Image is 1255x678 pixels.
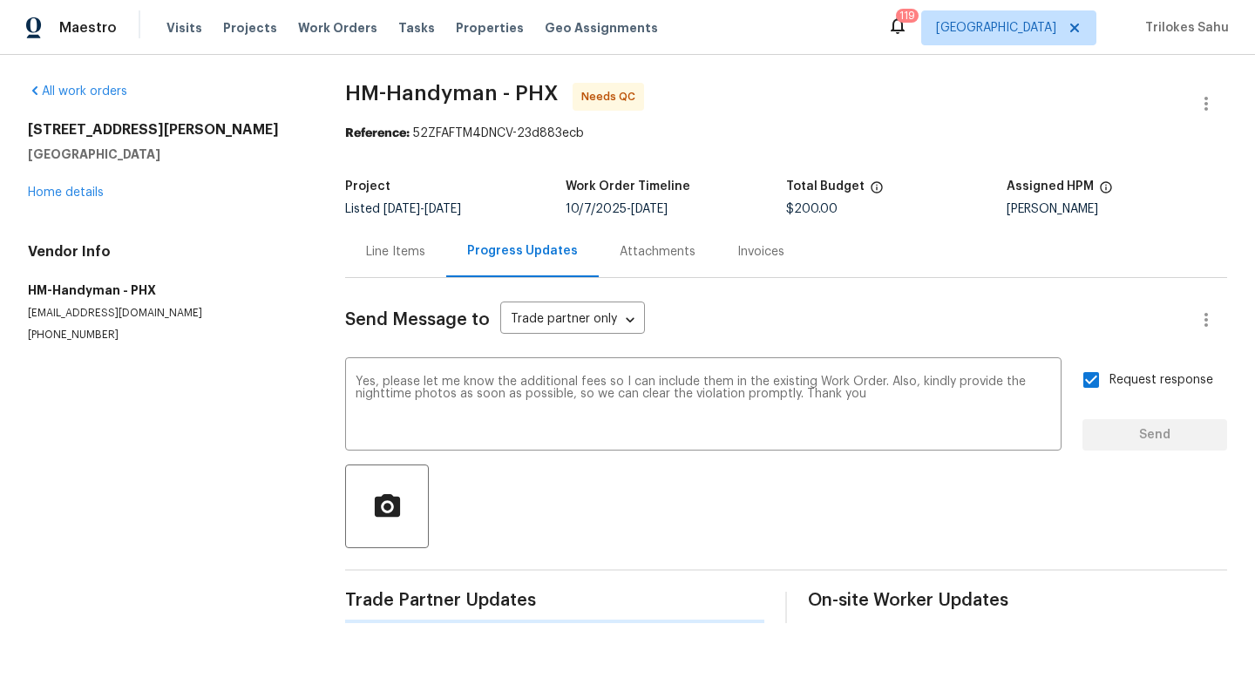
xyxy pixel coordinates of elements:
span: On-site Worker Updates [808,592,1227,609]
span: $200.00 [786,203,838,215]
h5: Total Budget [786,180,865,193]
p: [EMAIL_ADDRESS][DOMAIN_NAME] [28,306,303,321]
span: - [383,203,461,215]
div: Trade partner only [500,306,645,335]
span: HM-Handyman - PHX [345,83,559,104]
h5: [GEOGRAPHIC_DATA] [28,146,303,163]
div: Line Items [366,243,425,261]
span: Maestro [59,19,117,37]
span: Work Orders [298,19,377,37]
div: Invoices [737,243,784,261]
span: The hpm assigned to this work order. [1099,180,1113,203]
span: - [566,203,668,215]
span: [DATE] [424,203,461,215]
textarea: Yes, please let me know the additional fees so I can include them in the existing Work Order. Als... [356,376,1051,437]
span: Trilokes Sahu [1138,19,1229,37]
span: The total cost of line items that have been proposed by Opendoor. This sum includes line items th... [870,180,884,203]
span: Geo Assignments [545,19,658,37]
h2: [STREET_ADDRESS][PERSON_NAME] [28,121,303,139]
span: Trade Partner Updates [345,592,764,609]
span: Needs QC [581,88,642,105]
span: [DATE] [631,203,668,215]
span: [DATE] [383,203,420,215]
h5: Assigned HPM [1007,180,1094,193]
span: Properties [456,19,524,37]
div: Attachments [620,243,695,261]
span: 10/7/2025 [566,203,627,215]
span: Visits [166,19,202,37]
span: Listed [345,203,461,215]
p: [PHONE_NUMBER] [28,328,303,342]
a: All work orders [28,85,127,98]
h5: Work Order Timeline [566,180,690,193]
h5: HM-Handyman - PHX [28,281,303,299]
span: Tasks [398,22,435,34]
span: Projects [223,19,277,37]
div: 52ZFAFTM4DNCV-23d883ecb [345,125,1227,142]
a: Home details [28,186,104,199]
div: [PERSON_NAME] [1007,203,1227,215]
div: Progress Updates [467,242,578,260]
span: Send Message to [345,311,490,329]
span: [GEOGRAPHIC_DATA] [936,19,1056,37]
h5: Project [345,180,390,193]
div: 119 [899,7,915,24]
span: Request response [1109,371,1213,390]
b: Reference: [345,127,410,139]
h4: Vendor Info [28,243,303,261]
